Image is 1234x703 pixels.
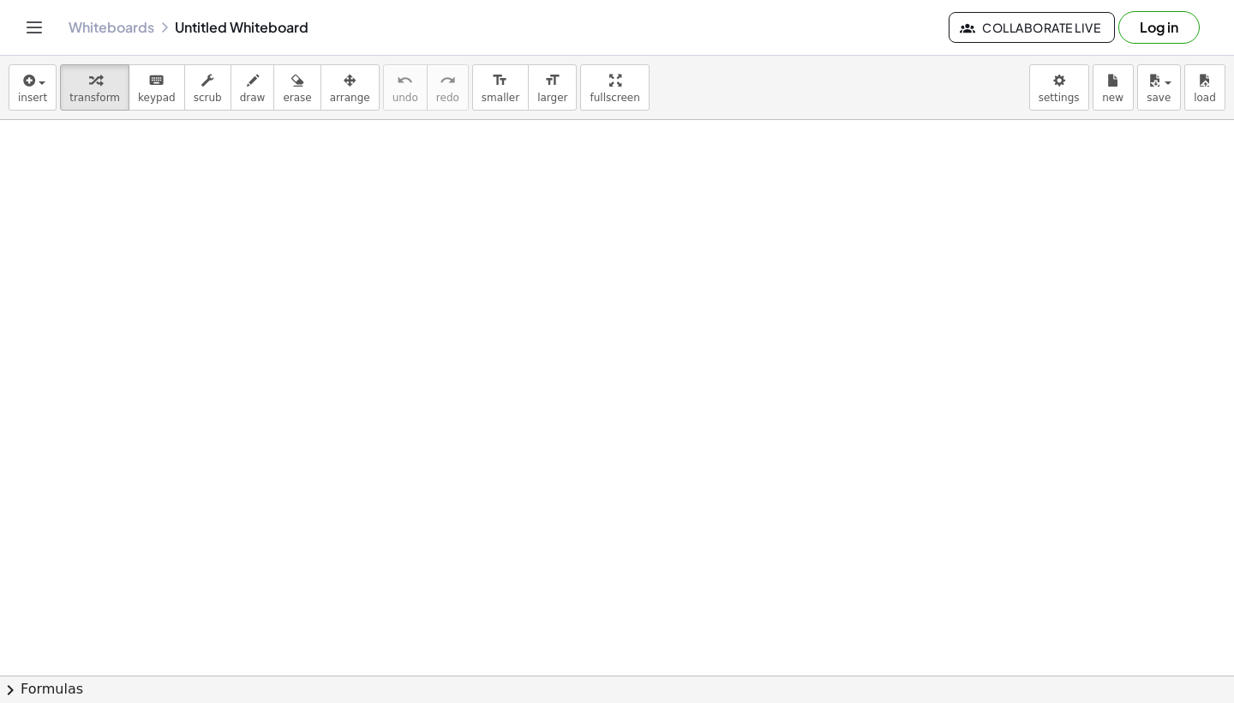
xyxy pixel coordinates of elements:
[1029,64,1089,111] button: settings
[320,64,380,111] button: arrange
[1039,92,1080,104] span: settings
[240,92,266,104] span: draw
[330,92,370,104] span: arrange
[1093,64,1134,111] button: new
[963,20,1100,35] span: Collaborate Live
[21,14,48,41] button: Toggle navigation
[537,92,567,104] span: larger
[949,12,1115,43] button: Collaborate Live
[492,70,508,91] i: format_size
[231,64,275,111] button: draw
[440,70,456,91] i: redo
[184,64,231,111] button: scrub
[1194,92,1216,104] span: load
[148,70,165,91] i: keyboard
[129,64,185,111] button: keyboardkeypad
[1184,64,1225,111] button: load
[544,70,560,91] i: format_size
[273,64,320,111] button: erase
[436,92,459,104] span: redo
[194,92,222,104] span: scrub
[590,92,639,104] span: fullscreen
[1102,92,1123,104] span: new
[472,64,529,111] button: format_sizesmaller
[383,64,428,111] button: undoundo
[283,92,311,104] span: erase
[69,92,120,104] span: transform
[392,92,418,104] span: undo
[528,64,577,111] button: format_sizelarger
[427,64,469,111] button: redoredo
[60,64,129,111] button: transform
[18,92,47,104] span: insert
[1137,64,1181,111] button: save
[1147,92,1171,104] span: save
[138,92,176,104] span: keypad
[397,70,413,91] i: undo
[9,64,57,111] button: insert
[580,64,649,111] button: fullscreen
[69,19,154,36] a: Whiteboards
[482,92,519,104] span: smaller
[1118,11,1200,44] button: Log in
